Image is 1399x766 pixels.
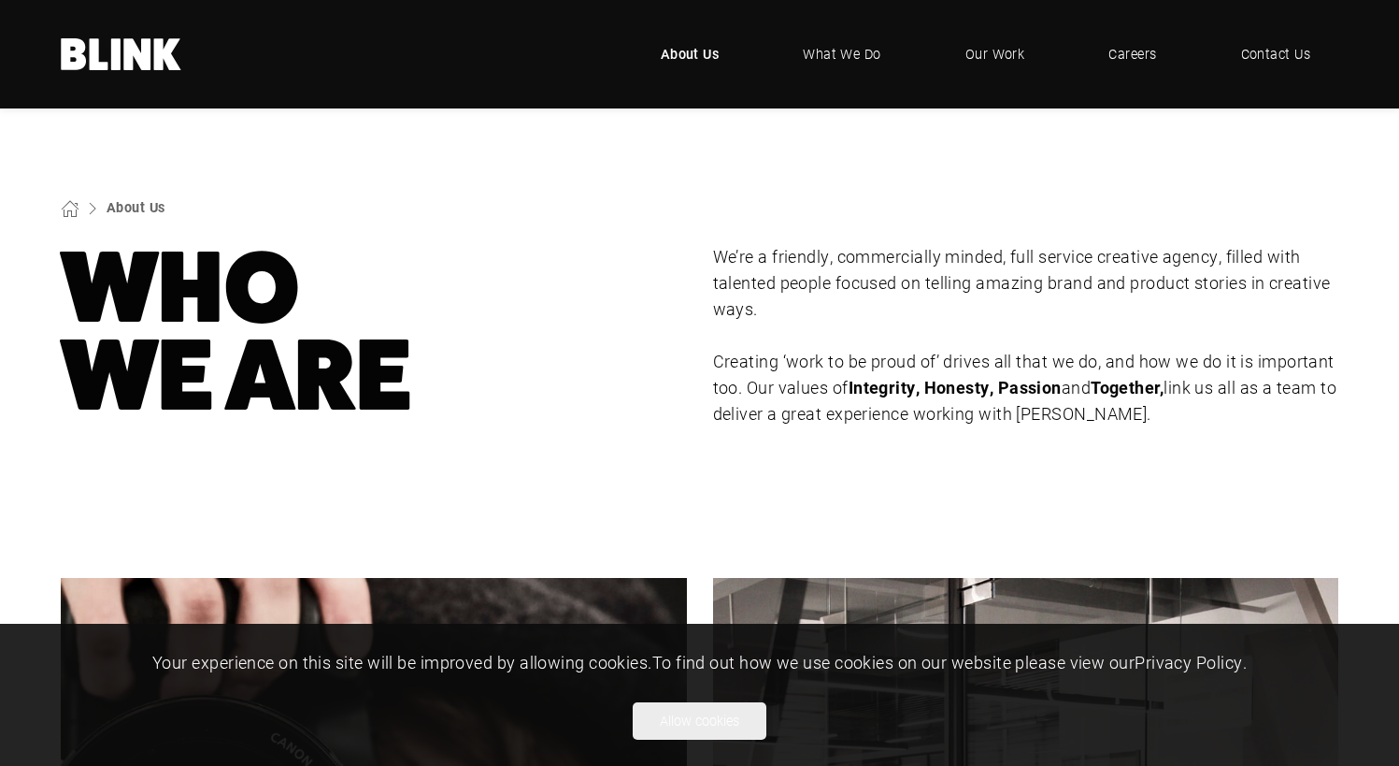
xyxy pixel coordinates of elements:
a: Privacy Policy [1135,651,1242,673]
span: Your experience on this site will be improved by allowing cookies. To find out how we use cookies... [152,651,1247,673]
a: Contact Us [1213,26,1339,82]
span: Careers [1108,44,1156,65]
h1: Who We Are [61,244,687,420]
span: Our Work [965,44,1025,65]
p: We’re a friendly, commercially minded, full service creative agency, filled with talented people ... [713,244,1339,323]
p: Creating ‘work to be proud of’ drives all that we do, and how we do it is important too. Our valu... [713,349,1339,427]
a: Home [61,38,182,70]
span: Contact Us [1241,44,1311,65]
strong: Integrity, Honesty, Passion [849,376,1062,398]
a: Our Work [937,26,1053,82]
a: What We Do [775,26,909,82]
a: About Us [633,26,748,82]
a: Careers [1080,26,1184,82]
strong: Together, [1091,376,1163,398]
button: Allow cookies [633,702,766,740]
a: About Us [107,198,165,216]
span: What We Do [803,44,881,65]
span: About Us [661,44,720,65]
